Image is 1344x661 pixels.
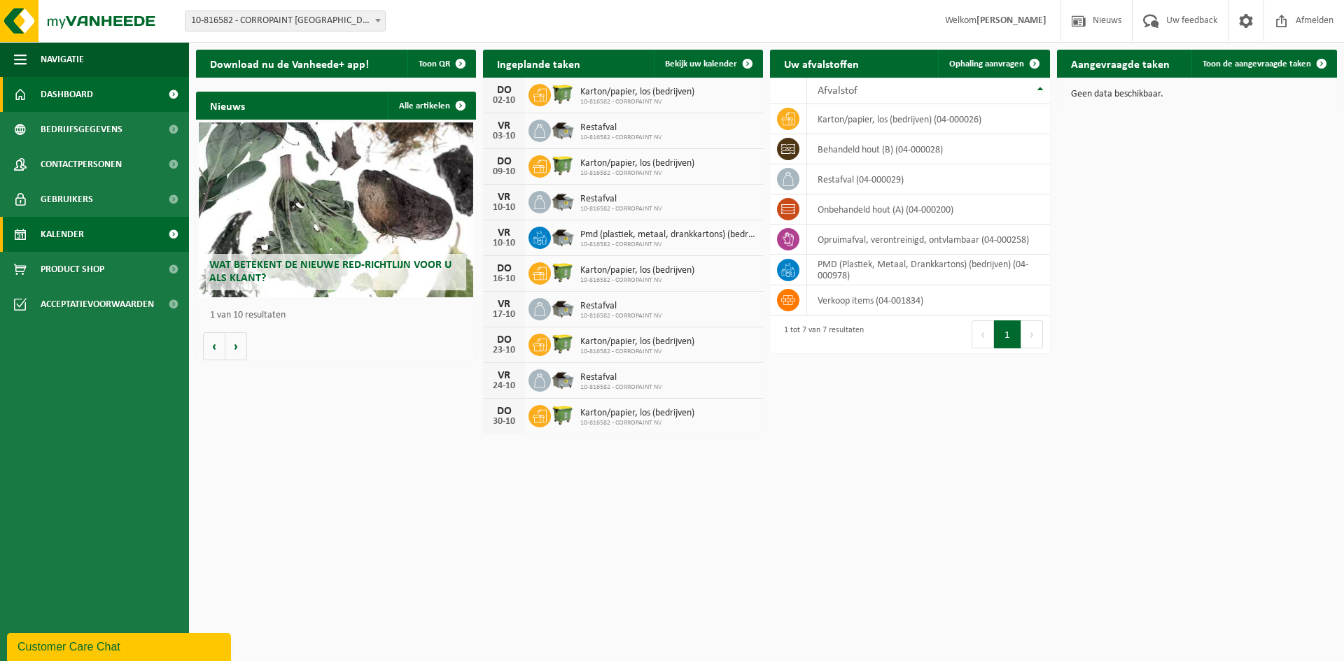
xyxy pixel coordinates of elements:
td: restafval (04-000029) [807,164,1050,194]
td: verkoop items (04-001834) [807,285,1050,315]
div: VR [490,299,518,310]
span: Contactpersonen [41,147,122,182]
div: DO [490,263,518,274]
div: 02-10 [490,96,518,106]
span: 10-816582 - CORROPAINT NV - ANTWERPEN [185,10,386,31]
span: 10-816582 - CORROPAINT NV [580,134,662,142]
p: 1 van 10 resultaten [210,311,469,320]
span: 10-816582 - CORROPAINT NV [580,312,662,320]
h2: Nieuws [196,92,259,119]
div: 16-10 [490,274,518,284]
td: karton/papier, los (bedrijven) (04-000026) [807,104,1050,134]
a: Wat betekent de nieuwe RED-richtlijn voor u als klant? [199,122,473,297]
td: opruimafval, verontreinigd, ontvlambaar (04-000258) [807,225,1050,255]
span: Pmd (plastiek, metaal, drankkartons) (bedrijven) [580,229,756,241]
span: Karton/papier, los (bedrijven) [580,408,694,419]
td: behandeld hout (B) (04-000028) [807,134,1050,164]
img: WB-5000-GAL-GY-01 [551,367,575,391]
span: Restafval [580,301,662,312]
span: Karton/papier, los (bedrijven) [580,87,694,98]
div: 1 tot 7 van 7 resultaten [777,319,864,350]
div: 24-10 [490,381,518,391]
span: Acceptatievoorwaarden [41,287,154,322]
img: WB-5000-GAL-GY-01 [551,225,575,248]
span: 10-816582 - CORROPAINT NV [580,348,694,356]
span: Bedrijfsgegevens [41,112,122,147]
button: Previous [972,320,994,348]
span: Wat betekent de nieuwe RED-richtlijn voor u als klant? [209,260,451,284]
div: 30-10 [490,417,518,427]
button: Vorige [203,332,225,360]
div: DO [490,85,518,96]
div: VR [490,120,518,132]
img: WB-5000-GAL-GY-01 [551,118,575,141]
a: Bekijk uw kalender [654,50,762,78]
iframe: chat widget [7,630,234,661]
span: Restafval [580,372,662,383]
div: 17-10 [490,310,518,320]
img: WB-5000-GAL-GY-01 [551,296,575,320]
span: Dashboard [41,77,93,112]
span: 10-816582 - CORROPAINT NV [580,169,694,178]
span: 10-816582 - CORROPAINT NV [580,241,756,249]
span: 10-816582 - CORROPAINT NV - ANTWERPEN [185,11,385,31]
img: WB-1100-HPE-GN-50 [551,403,575,427]
button: Next [1021,320,1043,348]
div: DO [490,406,518,417]
img: WB-1100-HPE-GN-50 [551,260,575,284]
td: PMD (Plastiek, Metaal, Drankkartons) (bedrijven) (04-000978) [807,255,1050,285]
button: Volgende [225,332,247,360]
h2: Ingeplande taken [483,50,594,77]
span: Karton/papier, los (bedrijven) [580,336,694,348]
span: Navigatie [41,42,84,77]
strong: [PERSON_NAME] [976,15,1046,26]
span: Karton/papier, los (bedrijven) [580,265,694,276]
div: VR [490,227,518,239]
a: Toon de aangevraagde taken [1191,50,1336,78]
div: 10-10 [490,239,518,248]
span: Toon QR [419,59,450,69]
img: WB-1100-HPE-GN-50 [551,82,575,106]
h2: Uw afvalstoffen [770,50,873,77]
span: Restafval [580,122,662,134]
div: 03-10 [490,132,518,141]
div: 09-10 [490,167,518,177]
span: Restafval [580,194,662,205]
span: 10-816582 - CORROPAINT NV [580,98,694,106]
div: DO [490,156,518,167]
button: 1 [994,320,1021,348]
span: Karton/papier, los (bedrijven) [580,158,694,169]
img: WB-5000-GAL-GY-01 [551,189,575,213]
td: onbehandeld hout (A) (04-000200) [807,194,1050,225]
h2: Download nu de Vanheede+ app! [196,50,383,77]
span: 10-816582 - CORROPAINT NV [580,205,662,213]
a: Ophaling aanvragen [938,50,1049,78]
span: Afvalstof [818,85,857,97]
span: Product Shop [41,252,104,287]
div: VR [490,370,518,381]
button: Toon QR [407,50,475,78]
div: VR [490,192,518,203]
span: Gebruikers [41,182,93,217]
span: Ophaling aanvragen [949,59,1024,69]
img: WB-1100-HPE-GN-50 [551,332,575,355]
span: 10-816582 - CORROPAINT NV [580,383,662,392]
span: Kalender [41,217,84,252]
a: Alle artikelen [388,92,475,120]
div: 10-10 [490,203,518,213]
span: 10-816582 - CORROPAINT NV [580,419,694,427]
p: Geen data beschikbaar. [1071,90,1323,99]
div: DO [490,334,518,346]
h2: Aangevraagde taken [1057,50,1184,77]
span: 10-816582 - CORROPAINT NV [580,276,694,285]
div: 23-10 [490,346,518,355]
img: WB-1100-HPE-GN-50 [551,153,575,177]
span: Toon de aangevraagde taken [1203,59,1311,69]
span: Bekijk uw kalender [665,59,737,69]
